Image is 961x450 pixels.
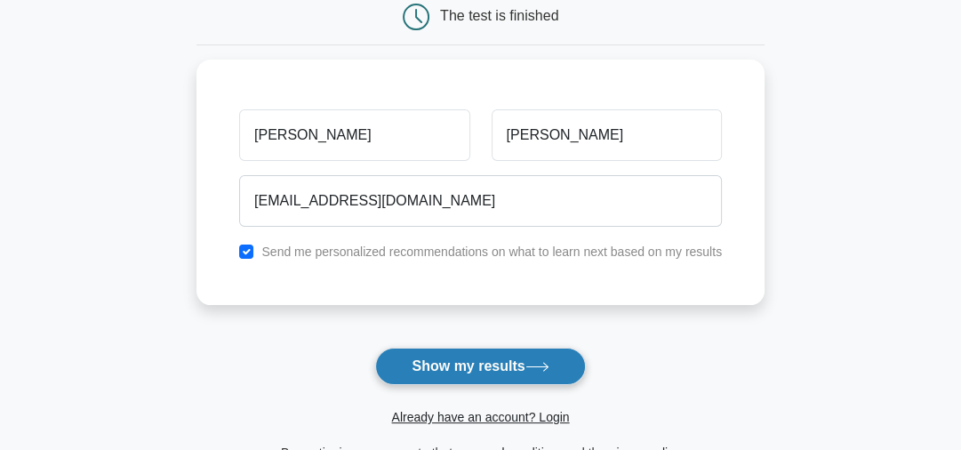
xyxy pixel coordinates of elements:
[261,245,722,259] label: Send me personalized recommendations on what to learn next based on my results
[239,175,722,227] input: Email
[492,109,722,161] input: Last name
[375,348,585,385] button: Show my results
[239,109,469,161] input: First name
[391,410,569,424] a: Already have an account? Login
[440,8,558,23] div: The test is finished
